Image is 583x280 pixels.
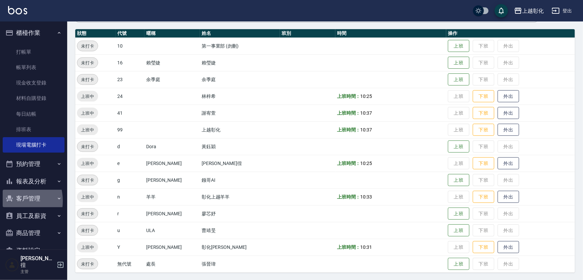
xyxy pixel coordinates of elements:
[8,6,27,14] img: Logo
[337,161,361,166] b: 上班時間：
[77,193,98,201] span: 上班中
[116,239,144,256] td: Y
[116,71,144,88] td: 23
[116,54,144,71] td: 16
[3,44,65,60] a: 打帳單
[200,71,280,88] td: 余季庭
[200,54,280,71] td: 賴瑩婕
[77,43,98,50] span: 未打卡
[75,29,116,38] th: 狀態
[3,190,65,207] button: 客戶管理
[448,141,469,153] button: 上班
[116,222,144,239] td: u
[116,256,144,272] td: 無代號
[446,29,575,38] th: 操作
[77,227,98,234] span: 未打卡
[448,73,469,86] button: 上班
[448,258,469,270] button: 上班
[116,155,144,172] td: e
[3,224,65,242] button: 商品管理
[473,107,494,119] button: 下班
[361,161,372,166] span: 10:25
[116,138,144,155] td: d
[361,127,372,132] span: 10:37
[473,157,494,170] button: 下班
[144,188,200,205] td: 羊羊
[144,205,200,222] td: [PERSON_NAME]
[116,205,144,222] td: r
[361,94,372,99] span: 10:25
[116,172,144,188] td: g
[3,207,65,225] button: 員工及薪資
[498,107,519,119] button: 外出
[144,222,200,239] td: ULA
[448,208,469,220] button: 上班
[448,57,469,69] button: 上班
[144,29,200,38] th: 暱稱
[200,29,280,38] th: 姓名
[495,4,508,17] button: save
[116,188,144,205] td: n
[77,244,98,251] span: 上班中
[144,239,200,256] td: [PERSON_NAME]
[200,205,280,222] td: 廖芯妤
[200,121,280,138] td: 上越彰化
[3,91,65,106] a: 材料自購登錄
[337,94,361,99] b: 上班時間：
[144,155,200,172] td: [PERSON_NAME]
[3,137,65,153] a: 現場電腦打卡
[498,191,519,203] button: 外出
[77,177,98,184] span: 未打卡
[77,143,98,150] span: 未打卡
[549,5,575,17] button: 登出
[200,188,280,205] td: 彰化上越羊羊
[77,160,98,167] span: 上班中
[200,239,280,256] td: 彰化[PERSON_NAME]
[200,138,280,155] td: 黃鈺穎
[144,172,200,188] td: [PERSON_NAME]
[200,222,280,239] td: 曹靖旻
[448,174,469,186] button: 上班
[3,122,65,137] a: 排班表
[448,224,469,237] button: 上班
[77,110,98,117] span: 上班中
[337,244,361,250] b: 上班時間：
[498,90,519,103] button: 外出
[511,4,546,18] button: 上越彰化
[116,29,144,38] th: 代號
[3,173,65,190] button: 報表及分析
[144,71,200,88] td: 余季庭
[144,138,200,155] td: Dora
[3,60,65,75] a: 帳單列表
[116,105,144,121] td: 41
[361,110,372,116] span: 10:37
[200,105,280,121] td: 謝宥萱
[77,76,98,83] span: 未打卡
[20,255,55,269] h5: [PERSON_NAME]徨
[473,124,494,136] button: 下班
[335,29,446,38] th: 時間
[200,88,280,105] td: 林梓希
[498,241,519,254] button: 外出
[337,194,361,200] b: 上班時間：
[337,127,361,132] b: 上班時間：
[361,244,372,250] span: 10:31
[3,106,65,122] a: 每日結帳
[498,157,519,170] button: 外出
[144,54,200,71] td: 賴瑩婕
[448,40,469,52] button: 上班
[20,269,55,275] p: 主管
[280,29,335,38] th: 班別
[77,93,98,100] span: 上班中
[337,110,361,116] b: 上班時間：
[200,256,280,272] td: 張晉瑋
[77,261,98,268] span: 未打卡
[77,126,98,133] span: 上班中
[361,194,372,200] span: 10:33
[473,90,494,103] button: 下班
[498,124,519,136] button: 外出
[116,38,144,54] td: 10
[116,121,144,138] td: 99
[5,258,19,272] img: Person
[473,241,494,254] button: 下班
